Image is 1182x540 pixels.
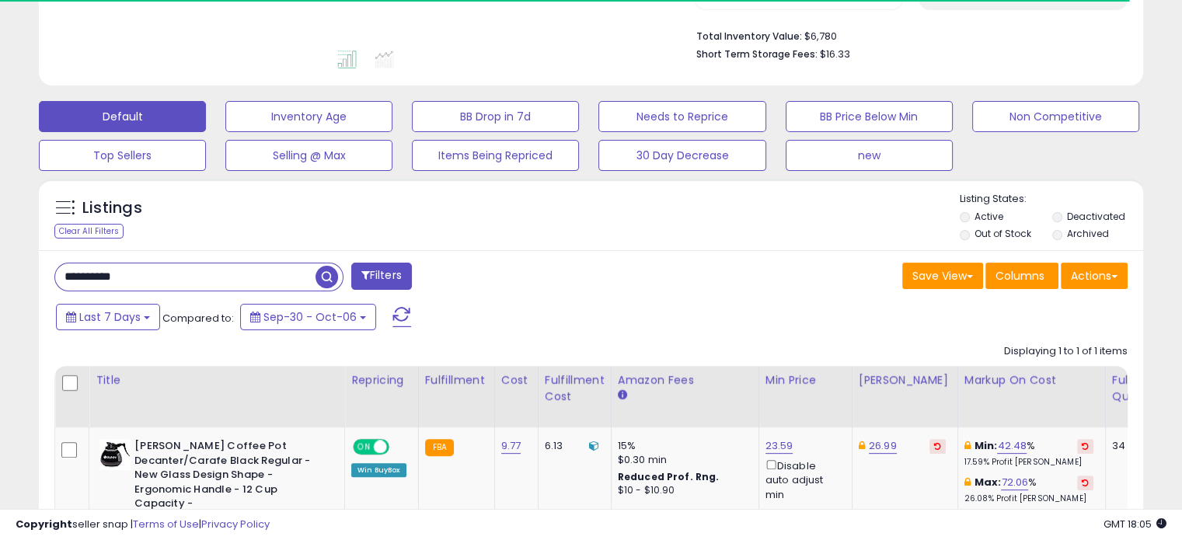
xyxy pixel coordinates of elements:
label: Archived [1066,227,1108,240]
button: BB Price Below Min [786,101,953,132]
div: $10 - $10.90 [618,484,747,497]
button: Save View [902,263,983,289]
a: 9.77 [501,438,521,454]
div: % [964,476,1093,504]
label: Active [975,210,1003,223]
span: Columns [995,268,1044,284]
button: Inventory Age [225,101,392,132]
button: Actions [1061,263,1128,289]
button: BB Drop in 7d [412,101,579,132]
div: $0.30 min [618,453,747,467]
div: Amazon Fees [618,372,752,388]
small: Amazon Fees. [618,388,627,402]
div: Cost [501,372,532,388]
div: Min Price [765,372,846,388]
button: Needs to Reprice [598,101,765,132]
p: 26.08% Profit [PERSON_NAME] [964,493,1093,504]
button: Default [39,101,206,132]
span: ON [354,441,374,454]
label: Deactivated [1066,210,1124,223]
button: Top Sellers [39,140,206,171]
span: 2025-10-14 18:05 GMT [1104,517,1166,531]
span: Last 7 Days [79,309,141,325]
span: $16.33 [820,47,850,61]
div: Fulfillable Quantity [1112,372,1166,405]
a: 26.99 [869,438,897,454]
button: 30 Day Decrease [598,140,765,171]
div: Repricing [351,372,412,388]
div: Clear All Filters [54,224,124,239]
a: Terms of Use [133,517,199,531]
div: [PERSON_NAME] [859,372,951,388]
b: Reduced Prof. Rng. [618,470,720,483]
b: Total Inventory Value: [696,30,802,43]
div: Fulfillment [425,372,488,388]
button: Last 7 Days [56,304,160,330]
button: Columns [985,263,1058,289]
small: FBA [425,439,454,456]
a: Privacy Policy [201,517,270,531]
button: Selling @ Max [225,140,392,171]
b: Short Term Storage Fees: [696,47,818,61]
div: seller snap | | [16,517,270,532]
span: OFF [387,441,412,454]
button: Items Being Repriced [412,140,579,171]
div: Fulfillment Cost [545,372,605,405]
span: Compared to: [162,311,234,326]
div: Win BuyBox [351,463,406,477]
button: new [786,140,953,171]
strong: Copyright [16,517,72,531]
li: $6,780 [696,26,1116,44]
th: The percentage added to the cost of goods (COGS) that forms the calculator for Min & Max prices. [957,366,1105,427]
div: Disable auto adjust min [765,457,840,502]
div: % [964,439,1093,468]
div: Markup on Cost [964,372,1099,388]
p: 17.59% Profit [PERSON_NAME] [964,457,1093,468]
div: Displaying 1 to 1 of 1 items [1004,344,1128,359]
b: Min: [975,438,998,453]
b: [PERSON_NAME] Coffee Pot Decanter/Carafe Black Regular - New Glass Design Shape - Ergonomic Handl... [134,439,323,515]
div: 15% [618,439,747,453]
img: 41ec7WrbhSL._SL40_.jpg [99,439,131,470]
div: 6.13 [545,439,599,453]
a: 42.48 [997,438,1027,454]
button: Filters [351,263,412,290]
a: 72.06 [1001,475,1028,490]
h5: Listings [82,197,142,219]
div: 34 [1112,439,1160,453]
div: Title [96,372,338,388]
label: Out of Stock [975,227,1031,240]
p: Listing States: [960,192,1143,207]
a: 23.59 [765,438,793,454]
span: Sep-30 - Oct-06 [263,309,357,325]
b: Max: [975,475,1002,489]
button: Non Competitive [972,101,1139,132]
button: Sep-30 - Oct-06 [240,304,376,330]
